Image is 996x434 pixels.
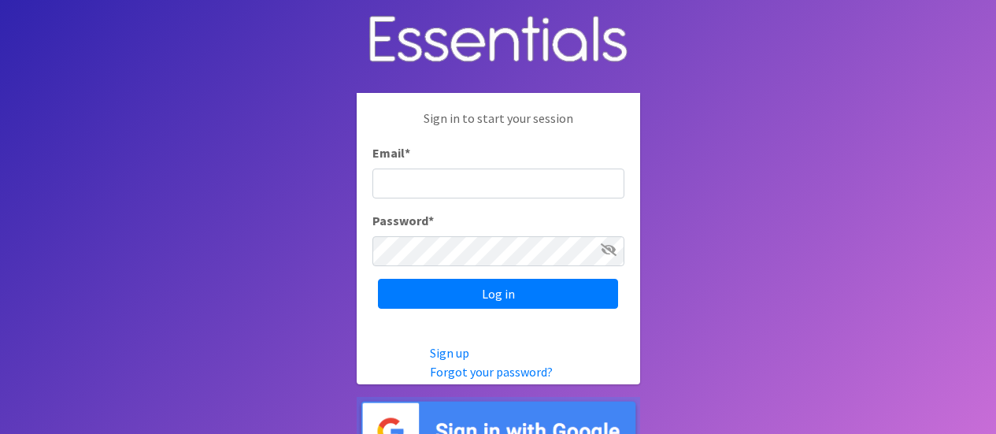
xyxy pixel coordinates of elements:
label: Email [372,143,410,162]
abbr: required [405,145,410,161]
abbr: required [428,213,434,228]
a: Sign up [430,345,469,361]
input: Log in [378,279,618,309]
a: Forgot your password? [430,364,553,380]
p: Sign in to start your session [372,109,624,143]
label: Password [372,211,434,230]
